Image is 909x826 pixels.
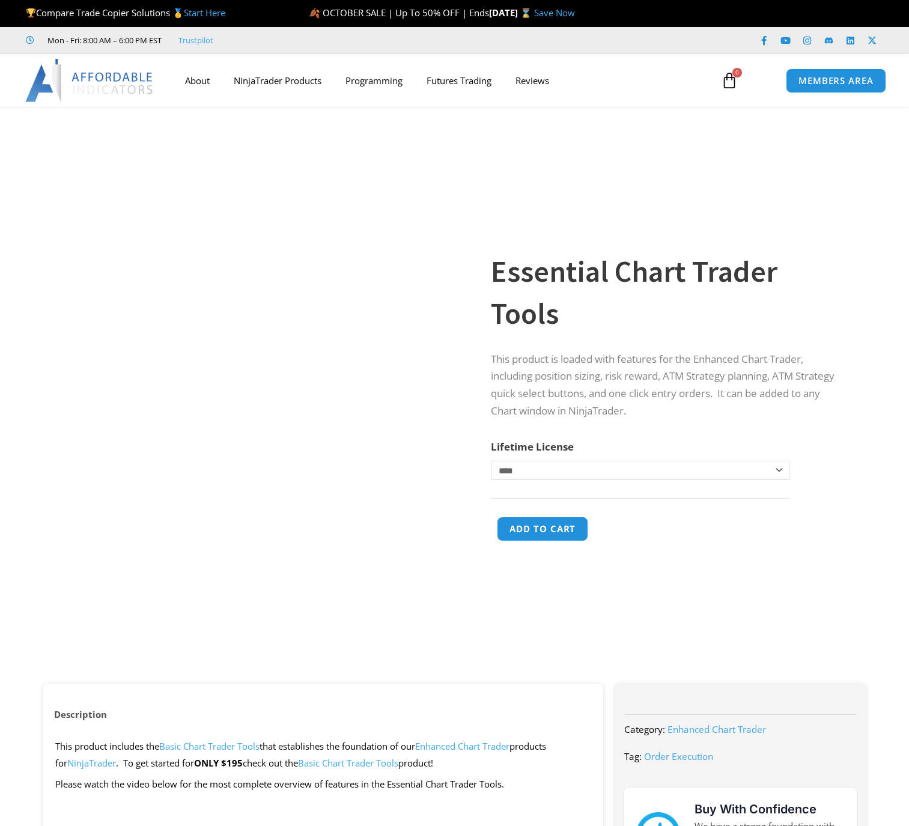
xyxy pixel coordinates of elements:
[667,723,766,735] a: Enhanced Chart Trader
[415,740,509,752] a: Enhanced Chart Trader
[67,757,116,769] a: NinjaTrader
[624,723,665,735] span: Category:
[695,800,845,818] h3: Buy With Confidence
[491,351,842,421] p: This product is loaded with features for the Enhanced Chart Trader, including position sizing, ri...
[178,33,213,47] a: Trustpilot
[333,67,415,94] a: Programming
[309,7,489,19] span: 🍂 OCTOBER SALE | Up To 50% OFF | Ends
[298,757,398,769] a: Basic Chart Trader Tools
[194,757,243,769] strong: ONLY $195
[184,7,225,19] a: Start Here
[222,67,333,94] a: NinjaTrader Products
[534,7,575,19] a: Save Now
[26,7,225,19] span: Compare Trade Copier Solutions 🥇
[491,440,574,454] label: Lifetime License
[491,251,842,335] h1: Essential Chart Trader Tools
[497,517,588,541] button: Add to cart
[786,68,886,93] a: MEMBERS AREA
[624,750,642,762] span: Tag:
[173,67,710,94] nav: Menu
[489,7,534,19] strong: [DATE] ⌛
[644,750,713,762] a: Order Execution
[732,68,742,77] span: 0
[55,776,592,793] p: Please watch the video below for the most complete overview of features in the Essential Chart Tr...
[798,76,874,85] span: MEMBERS AREA
[44,33,162,47] span: Mon - Fri: 8:00 AM – 6:00 PM EST
[25,59,154,102] img: LogoAI | Affordable Indicators – NinjaTrader
[159,740,260,752] a: Basic Chart Trader Tools
[55,738,592,772] p: This product includes the that establishes the foundation of our products for . To get started for
[26,8,35,17] img: 🏆
[415,67,503,94] a: Futures Trading
[173,67,222,94] a: About
[243,757,433,769] span: check out the product!
[503,67,561,94] a: Reviews
[703,63,756,98] a: 0
[43,703,118,726] a: Description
